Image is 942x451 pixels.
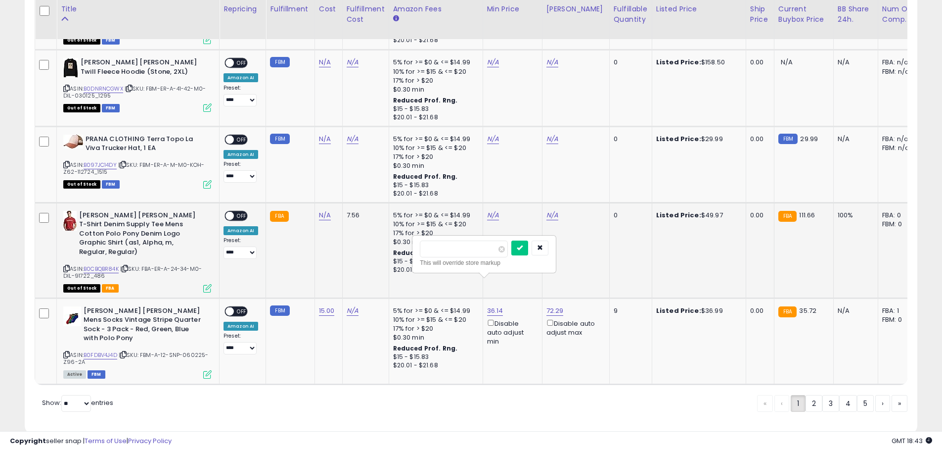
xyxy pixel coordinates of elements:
div: 17% for > $20 [393,229,475,238]
a: N/A [319,210,331,220]
a: N/A [546,134,558,144]
div: Amazon AI [224,226,258,235]
a: N/A [347,306,359,316]
span: OFF [234,307,250,315]
span: Show: entries [42,398,113,407]
div: 0 [614,211,644,220]
a: 15.00 [319,306,335,316]
b: Listed Price: [656,210,701,220]
div: FBM: 0 [882,220,915,229]
span: N/A [781,57,793,67]
div: Fulfillable Quantity [614,4,648,25]
span: | SKU: FBM-ER-A-41-42-M0-DIL-030125_1295 [63,85,206,100]
a: N/A [546,57,558,67]
div: $20.01 - $21.68 [393,361,475,370]
div: FBA: 1 [882,306,915,315]
div: $20.01 - $21.68 [393,266,475,274]
a: N/A [487,134,499,144]
div: Min Price [487,4,538,14]
small: FBM [270,57,289,67]
div: ASIN: [63,58,212,111]
div: 5% for >= $0 & <= $14.99 [393,306,475,315]
div: 0.00 [750,211,766,220]
div: 17% for > $20 [393,76,475,85]
a: Terms of Use [85,436,127,446]
img: 41jxRLn6MxL._SL40_.jpg [63,135,83,149]
a: 3 [822,395,839,412]
small: FBA [778,211,797,222]
div: N/A [838,135,870,144]
div: 10% for >= $15 & <= $20 [393,67,475,76]
b: Reduced Prof. Rng. [393,172,458,181]
div: [PERSON_NAME] [546,4,605,14]
b: Reduced Prof. Rng. [393,249,458,257]
span: All listings that are currently out of stock and unavailable for purchase on Amazon [63,180,100,189]
span: » [898,399,901,408]
span: | SKU: FBM-A-12-SNP-060225-Z96-2A [63,351,209,366]
div: $0.30 min [393,238,475,247]
div: FBA: n/a [882,135,915,144]
small: Amazon Fees. [393,14,399,23]
div: 17% for > $20 [393,152,475,161]
div: seller snap | | [10,437,172,446]
div: $0.30 min [393,85,475,94]
span: 2025-10-13 18:43 GMT [892,436,932,446]
div: Num of Comp. [882,4,918,25]
div: 5% for >= $0 & <= $14.99 [393,135,475,144]
div: FBM: n/a [882,67,915,76]
span: FBM [88,370,105,379]
a: N/A [546,210,558,220]
span: 111.66 [799,210,815,220]
div: $49.97 [656,211,738,220]
a: N/A [487,57,499,67]
a: B0FDBV4J4D [84,351,117,359]
div: Preset: [224,333,258,355]
div: BB Share 24h. [838,4,874,25]
b: Reduced Prof. Rng. [393,96,458,104]
div: Listed Price [656,4,742,14]
div: Repricing [224,4,262,14]
div: 100% [838,211,870,220]
b: Listed Price: [656,57,701,67]
div: $0.30 min [393,333,475,342]
div: Amazon Fees [393,4,479,14]
div: 10% for >= $15 & <= $20 [393,144,475,152]
img: 31aSMAO5+hL._SL40_.jpg [63,306,81,326]
a: N/A [319,134,331,144]
span: OFF [234,135,250,144]
div: Amazon AI [224,322,258,331]
span: All listings that are currently out of stock and unavailable for purchase on Amazon [63,284,100,293]
div: N/A [838,58,870,67]
div: 7.56 [347,211,381,220]
div: $20.01 - $21.68 [393,36,475,45]
div: 0.00 [750,135,766,144]
div: ASIN: [63,211,212,292]
div: N/A [838,306,870,315]
div: 5% for >= $0 & <= $14.99 [393,58,475,67]
span: FBA [102,284,119,293]
a: N/A [347,134,359,144]
a: Privacy Policy [128,436,172,446]
div: $15 - $15.83 [393,181,475,190]
div: Ship Price [750,4,770,25]
div: 0 [614,135,644,144]
b: Reduced Prof. Rng. [393,344,458,352]
div: Title [61,4,215,14]
div: 10% for >= $15 & <= $20 [393,315,475,324]
a: 36.14 [487,306,503,316]
small: FBA [778,306,797,317]
small: FBM [270,305,289,316]
div: Amazon AI [224,150,258,159]
span: All listings that are currently out of stock and unavailable for purchase on Amazon [63,104,100,112]
span: All listings that are currently out of stock and unavailable for purchase on Amazon [63,36,100,45]
a: N/A [347,57,359,67]
small: FBM [778,134,798,144]
div: 0 [614,58,644,67]
div: $20.01 - $21.68 [393,190,475,198]
div: $158.50 [656,58,738,67]
small: FBM [270,134,289,144]
div: FBA: 0 [882,211,915,220]
span: All listings currently available for purchase on Amazon [63,370,86,379]
small: FBA [270,211,288,222]
b: [PERSON_NAME] [PERSON_NAME] T-Shirt Denim Supply Tee Mens Cotton Polo Pony Denim Logo Graphic Shi... [79,211,199,259]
